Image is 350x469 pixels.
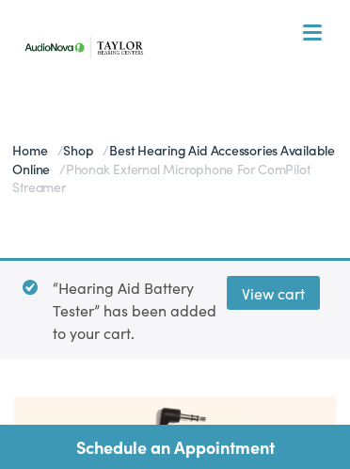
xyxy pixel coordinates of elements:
a: Shop [63,140,103,159]
span: / / / [12,140,334,196]
a: What We Offer [21,75,342,134]
a: Best Hearing Aid Accessories Available Online [12,140,334,178]
a: Home [12,140,56,159]
a: View cart [227,276,320,310]
span: Phonak External Microphone for ComPilot Streamer [12,159,310,197]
